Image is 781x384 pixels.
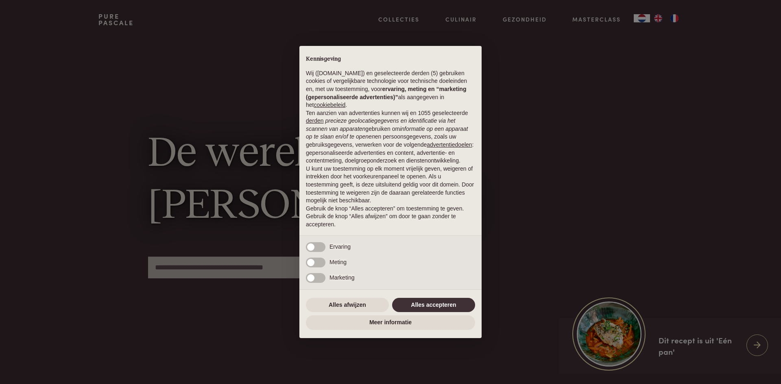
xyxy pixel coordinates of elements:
[314,102,345,108] a: cookiebeleid
[306,109,475,165] p: Ten aanzien van advertenties kunnen wij en 1055 geselecteerde gebruiken om en persoonsgegevens, z...
[306,205,475,229] p: Gebruik de knop “Alles accepteren” om toestemming te geven. Gebruik de knop “Alles afwijzen” om d...
[306,86,466,100] strong: ervaring, meting en “marketing (gepersonaliseerde advertenties)”
[392,298,475,312] button: Alles accepteren
[306,117,455,132] em: precieze geolocatiegegevens en identificatie via het scannen van apparaten
[306,298,389,312] button: Alles afwijzen
[306,117,324,125] button: derden
[306,69,475,109] p: Wij ([DOMAIN_NAME]) en geselecteerde derden (5) gebruiken cookies of vergelijkbare technologie vo...
[306,56,475,63] h2: Kennisgeving
[306,315,475,330] button: Meer informatie
[329,274,354,281] span: Marketing
[329,243,351,250] span: Ervaring
[306,126,468,140] em: informatie op een apparaat op te slaan en/of te openen
[329,259,347,265] span: Meting
[306,165,475,205] p: U kunt uw toestemming op elk moment vrijelijk geven, weigeren of intrekken door het voorkeurenpan...
[427,141,472,149] button: advertentiedoelen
